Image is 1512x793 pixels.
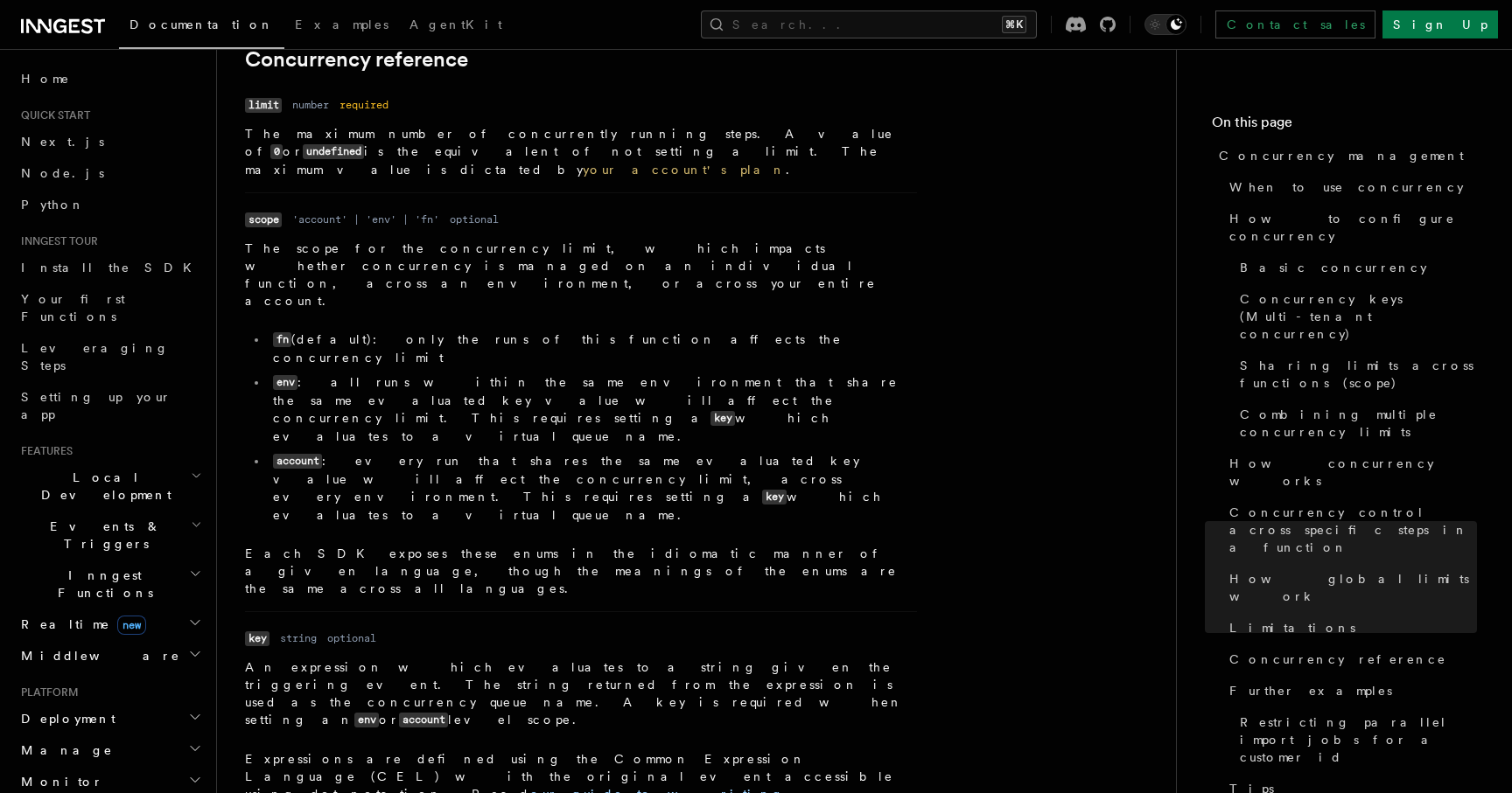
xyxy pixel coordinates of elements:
[14,710,115,727] span: Deployment
[14,703,206,734] button: Deployment
[450,212,499,226] dd: optional
[21,135,104,149] span: Next.js
[14,518,191,553] span: Events & Triggers
[354,713,379,727] code: env
[245,658,917,729] p: An expression which evaluates to a string given the triggering event. The string returned from th...
[21,198,85,212] span: Python
[1229,178,1464,196] span: When to use concurrency
[245,125,917,178] p: The maximum number of concurrently running steps. A value of or is the equivalent of not setting ...
[117,616,146,635] span: new
[1233,252,1477,283] a: Basic concurrency
[1382,10,1498,38] a: Sign Up
[762,490,787,504] code: key
[1002,16,1026,33] kbd: ⌘K
[245,545,917,597] p: Each SDK exposes these enums in the idiomatic manner of a given language, though the meanings of ...
[583,163,786,177] a: your account's plan
[14,469,191,504] span: Local Development
[399,713,448,727] code: account
[14,609,206,640] button: Realtimenew
[1222,203,1477,252] a: How to configure concurrency
[1240,259,1427,276] span: Basic concurrency
[14,283,206,332] a: Your first Functions
[273,454,322,469] code: account
[245,98,282,113] code: limit
[1233,399,1477,448] a: Combining multiple concurrency limits
[14,773,103,790] span: Monitor
[1229,619,1355,636] span: Limitations
[14,462,206,511] button: Local Development
[14,560,206,609] button: Inngest Functions
[1212,140,1477,171] a: Concurrency management
[268,330,917,366] li: (default): only the runs of this function affects the concurrency limit
[129,17,274,31] span: Documentation
[710,411,735,426] code: key
[14,234,98,248] span: Inngest tour
[14,567,189,602] span: Inngest Functions
[245,47,468,72] a: Concurrency reference
[14,444,73,458] span: Features
[14,647,180,664] span: Middleware
[21,341,169,372] span: Leveraging Steps
[339,98,388,112] dd: required
[1212,112,1477,140] h4: On this page
[292,98,329,112] dd: number
[14,63,206,94] a: Home
[1222,497,1477,563] a: Concurrency control across specific steps in a function
[1222,612,1477,643] a: Limitations
[303,144,364,159] code: undefined
[1233,350,1477,399] a: Sharing limits across functions (scope)
[268,373,917,445] li: : all runs within the same environment that share the same evaluated key value will affect the co...
[14,511,206,560] button: Events & Triggers
[409,17,502,31] span: AgentKit
[14,685,79,699] span: Platform
[701,10,1037,38] button: Search...⌘K
[1229,504,1477,556] span: Concurrency control across specific steps in a function
[14,640,206,671] button: Middleware
[1240,357,1477,392] span: Sharing limits across functions (scope)
[1222,448,1477,497] a: How concurrency works
[245,212,282,227] code: scope
[1222,563,1477,612] a: How global limits work
[245,240,917,310] p: The scope for the concurrency limit, which impacts whether concurrency is managed on an individua...
[21,261,202,275] span: Install the SDK
[119,5,284,49] a: Documentation
[1222,643,1477,675] a: Concurrency reference
[268,452,917,524] li: : every run that shares the same evaluated key value will affect the concurrency limit, across ev...
[1222,171,1477,203] a: When to use concurrency
[245,631,269,646] code: key
[1229,650,1446,668] span: Concurrency reference
[1240,290,1477,343] span: Concurrency keys (Multi-tenant concurrency)
[1219,147,1464,164] span: Concurrency management
[14,126,206,157] a: Next.js
[273,375,297,390] code: env
[284,5,399,47] a: Examples
[292,212,439,226] dd: 'account' | 'env' | 'fn'
[21,166,104,180] span: Node.js
[1229,210,1477,245] span: How to configure concurrency
[14,741,113,759] span: Manage
[14,108,90,122] span: Quick start
[21,390,171,421] span: Setting up your app
[1229,455,1477,490] span: How concurrency works
[14,189,206,220] a: Python
[1233,706,1477,773] a: Restricting parallel import jobs for a customer id
[1144,14,1186,35] button: Toggle dark mode
[273,332,291,347] code: fn
[327,631,376,645] dd: optional
[14,157,206,189] a: Node.js
[1229,682,1392,699] span: Further examples
[14,381,206,430] a: Setting up your app
[1240,406,1477,441] span: Combining multiple concurrency limits
[21,292,125,323] span: Your first Functions
[295,17,388,31] span: Examples
[270,144,283,159] code: 0
[1233,283,1477,350] a: Concurrency keys (Multi-tenant concurrency)
[14,252,206,283] a: Install the SDK
[21,70,70,87] span: Home
[399,5,513,47] a: AgentKit
[14,616,146,633] span: Realtime
[280,631,317,645] dd: string
[1222,675,1477,706] a: Further examples
[14,332,206,381] a: Leveraging Steps
[1215,10,1375,38] a: Contact sales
